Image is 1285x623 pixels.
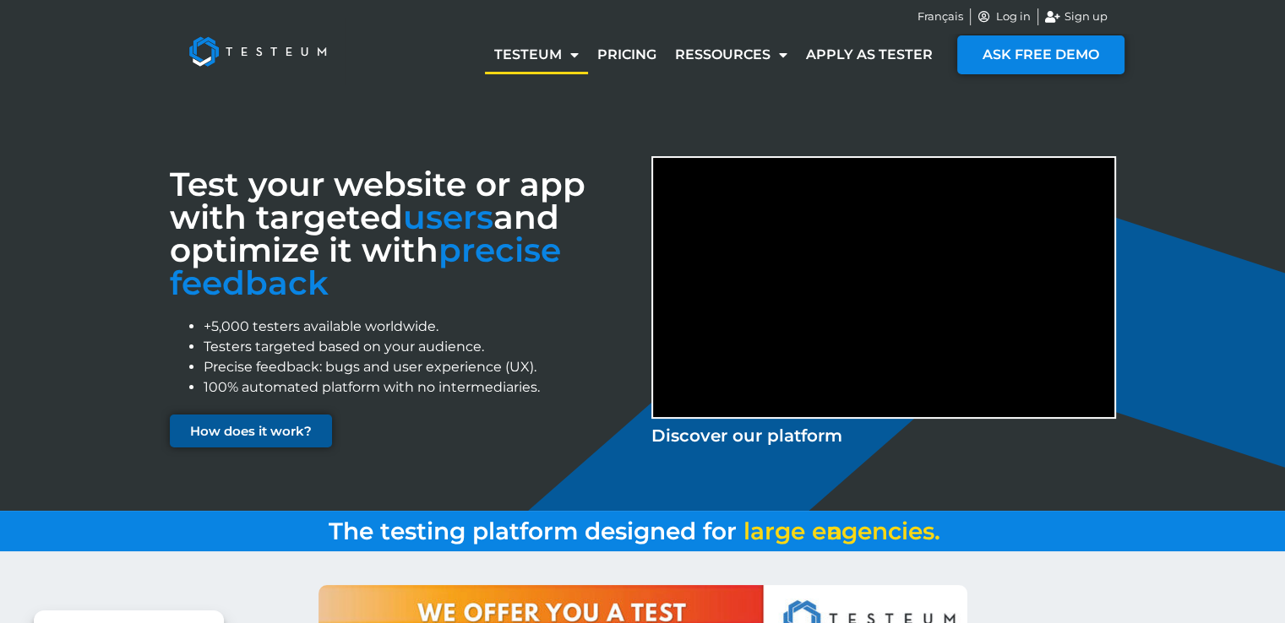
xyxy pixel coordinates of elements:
[588,35,666,74] a: Pricing
[190,425,312,437] span: How does it work?
[170,230,561,303] font: precise feedback
[170,414,332,447] a: How does it work?
[485,35,942,74] nav: Menu
[403,197,493,237] span: users
[170,18,346,85] img: Testeum Logo - Application crowdtesting platform
[485,35,588,74] a: Testeum
[329,517,737,545] span: The testing platform designed for
[983,48,1099,62] span: ASK FREE DEMO
[1060,8,1108,25] span: Sign up
[653,158,1114,417] iframe: Discover Testeum
[992,8,1031,25] span: Log in
[917,8,963,25] a: Français
[204,337,634,357] li: Testers targeted based on your audience.
[170,168,634,300] h3: Test your website or app with targeted and optimize it with
[204,317,634,337] li: +5,000 testers available worldwide.
[204,357,634,377] li: Precise feedback: bugs and user experience (UX).
[666,35,797,74] a: Ressources
[651,423,1116,448] p: Discover our platform
[957,35,1124,74] a: ASK FREE DEMO
[797,35,942,74] a: Apply as tester
[1045,8,1108,25] a: Sign up
[204,377,634,398] li: 100% automated platform with no intermediaries.
[977,8,1032,25] a: Log in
